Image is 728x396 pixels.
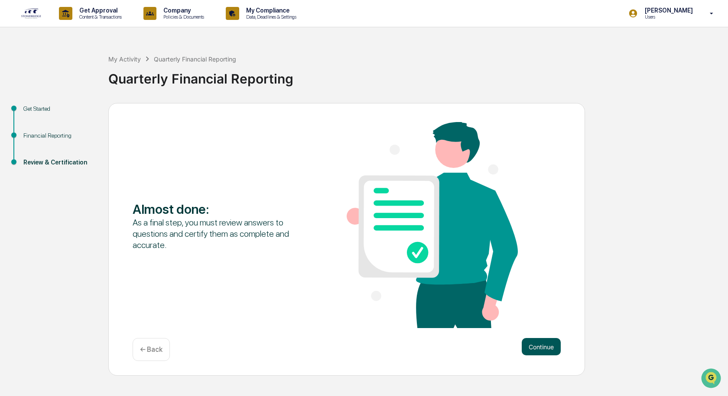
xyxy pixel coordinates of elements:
p: Users [638,14,697,20]
a: 🖐️Preclearance [5,106,59,121]
p: Data, Deadlines & Settings [239,14,301,20]
a: 🔎Data Lookup [5,122,58,138]
span: Data Lookup [17,126,55,134]
div: 🖐️ [9,110,16,117]
span: Attestations [71,109,107,118]
p: How can we help? [9,18,158,32]
p: Policies & Documents [156,14,208,20]
div: 🔎 [9,126,16,133]
div: Financial Reporting [23,131,94,140]
a: Powered byPylon [61,146,105,153]
img: logo [21,8,42,19]
div: We're available if you need us! [29,75,110,82]
button: Start new chat [147,69,158,79]
span: Pylon [86,147,105,153]
div: As a final step, you must review answers to questions and certify them as complete and accurate. [133,217,304,251]
div: Quarterly Financial Reporting [108,64,724,87]
iframe: Open customer support [700,367,724,391]
p: Content & Transactions [72,14,126,20]
span: Preclearance [17,109,56,118]
p: My Compliance [239,7,301,14]
p: ← Back [140,345,162,354]
a: 🗄️Attestations [59,106,111,121]
div: My Activity [108,55,141,63]
div: 🗄️ [63,110,70,117]
p: Get Approval [72,7,126,14]
div: Almost done : [133,201,304,217]
div: Quarterly Financial Reporting [154,55,236,63]
div: Review & Certification [23,158,94,167]
div: Get Started [23,104,94,113]
div: Start new chat [29,66,142,75]
p: Company [156,7,208,14]
p: [PERSON_NAME] [638,7,697,14]
img: Almost done [347,122,518,328]
img: 1746055101610-c473b297-6a78-478c-a979-82029cc54cd1 [9,66,24,82]
button: Continue [522,338,561,355]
